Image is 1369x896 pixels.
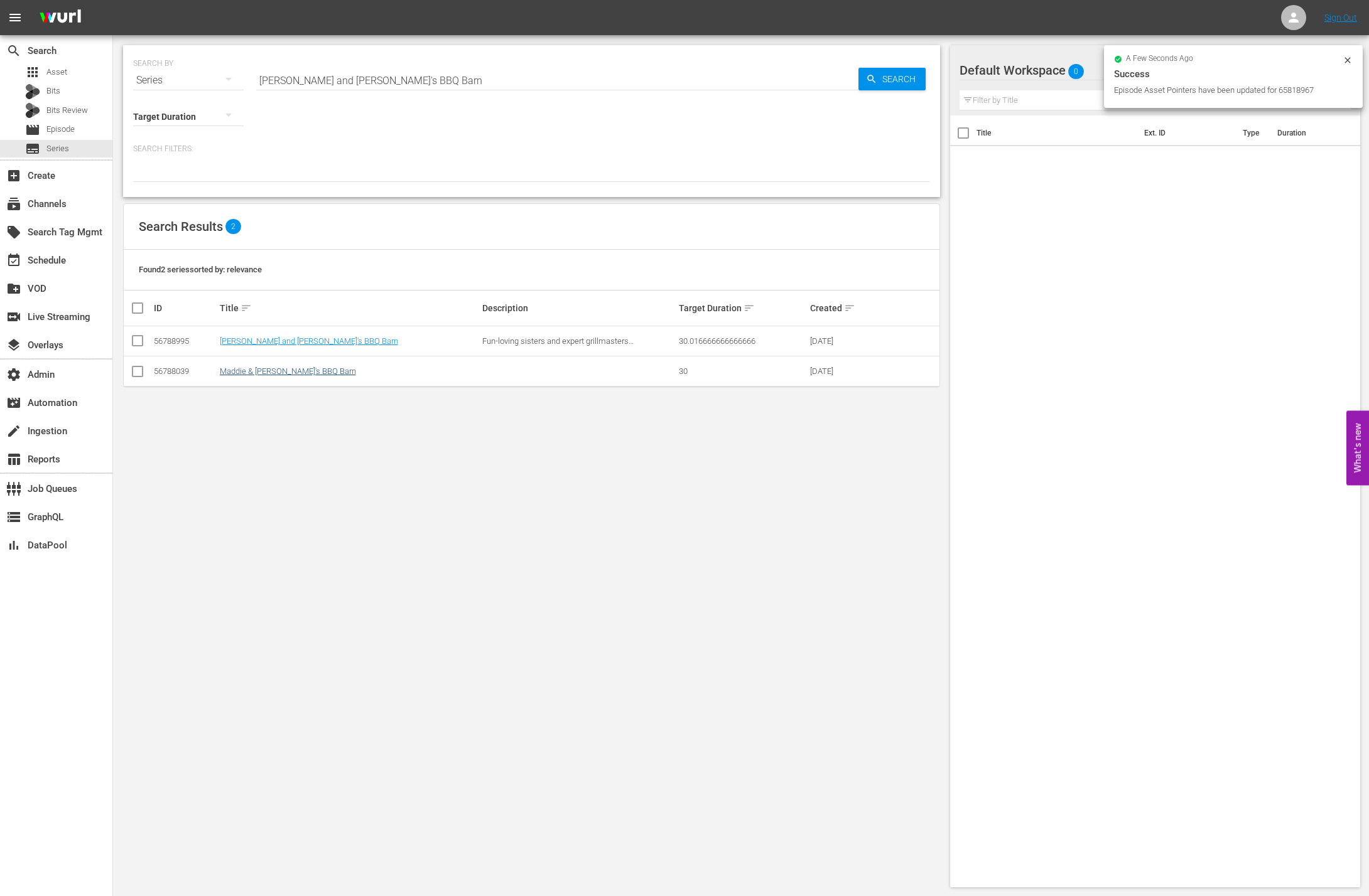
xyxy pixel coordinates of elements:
span: Create [6,168,21,183]
span: Search [877,68,926,90]
button: Search [858,68,926,90]
div: Title [220,301,479,316]
span: sort [744,302,755,314]
span: DataPool [6,538,21,553]
span: sort [241,302,252,314]
span: Series [46,142,69,155]
th: Ext. ID [1137,115,1235,151]
div: Description [482,303,676,313]
span: Schedule [6,253,21,268]
div: 56788995 [154,336,216,346]
div: Success [1114,67,1353,82]
span: Search Tag Mgmt [6,225,21,240]
th: Type [1235,115,1270,151]
span: Automation [6,395,21,410]
span: Asset [46,66,67,78]
a: Maddie & [PERSON_NAME]'s BBQ Barn [220,366,356,376]
span: Episode [46,123,75,136]
div: Bits Review [25,103,40,118]
div: Episode Asset Pointers have been updated for 65818967 [1114,84,1339,97]
span: Admin [6,367,21,382]
span: Fun-loving sisters and expert grillmasters [PERSON_NAME] and [PERSON_NAME] welcome you into their... [482,336,669,393]
button: Open Feedback Widget [1346,411,1369,486]
a: Sign Out [1324,13,1357,23]
span: Asset [25,65,40,80]
span: Search Results [139,219,223,234]
th: Duration [1270,115,1345,151]
div: 30.016666666666666 [679,336,806,346]
span: Job Queues [6,481,21,496]
a: [PERSON_NAME] and [PERSON_NAME]'s BBQ Barn [220,336,398,346]
span: Episode [25,122,40,137]
div: Default Workspace [960,53,1335,88]
span: Search [6,43,21,58]
div: Series [133,63,244,98]
span: 0 [1068,58,1084,85]
span: Series [25,141,40,156]
div: [DATE] [810,336,872,346]
div: Target Duration [679,301,806,316]
span: 2 [225,219,241,234]
span: menu [8,10,23,25]
span: Overlays [6,338,21,353]
span: Bits Review [46,104,88,117]
span: Reports [6,452,21,467]
div: ID [154,303,216,313]
span: Bits [46,85,60,97]
span: Found 2 series sorted by: relevance [139,265,262,274]
div: 30 [679,366,806,376]
img: ans4CAIJ8jUAAAAAAAAAAAAAAAAAAAAAAAAgQb4GAAAAAAAAAAAAAAAAAAAAAAAAJMjXAAAAAAAAAAAAAAAAAAAAAAAAgAT5G... [30,3,90,33]
span: VOD [6,281,21,296]
th: Title [977,115,1137,151]
div: Bits [25,84,40,99]
p: Search Filters: [133,144,930,154]
span: sort [844,302,855,314]
span: Live Streaming [6,309,21,324]
div: [DATE] [810,366,872,376]
span: GraphQL [6,509,21,525]
div: Created [810,301,872,316]
span: a few seconds ago [1126,54,1193,64]
span: Ingestion [6,424,21,439]
div: 56788039 [154,366,216,376]
span: Channels [6,196,21,211]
